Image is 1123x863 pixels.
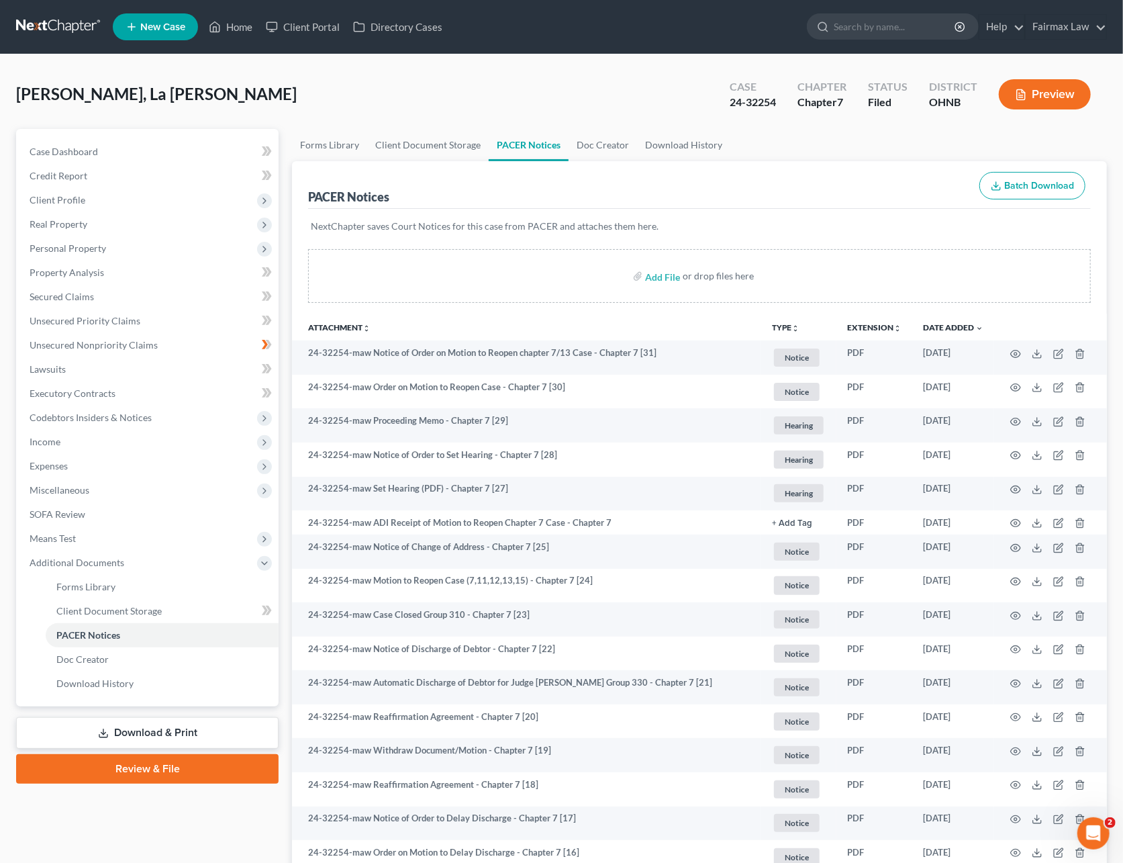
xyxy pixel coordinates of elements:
[772,744,826,766] a: Notice
[30,218,87,230] span: Real Property
[836,705,912,739] td: PDF
[929,79,977,95] div: District
[912,477,994,511] td: [DATE]
[797,95,846,110] div: Chapter
[56,678,134,689] span: Download History
[772,449,826,471] a: Hearing
[912,340,994,375] td: [DATE]
[30,194,85,206] span: Client Profile
[489,129,569,161] a: PACER Notices
[836,408,912,443] td: PDF
[772,541,826,563] a: Notice
[292,443,761,477] td: 24-32254-maw Notice of Order to Set Hearing - Chapter 7 [28]
[16,84,297,103] span: [PERSON_NAME], La [PERSON_NAME]
[30,557,124,568] span: Additional Documents
[569,129,637,161] a: Doc Creator
[346,15,449,39] a: Directory Cases
[774,645,820,663] span: Notice
[836,637,912,671] td: PDF
[774,349,820,367] span: Notice
[308,189,389,205] div: PACER Notices
[292,772,761,807] td: 24-32254-maw Reaffirmation Agreement - Chapter 7 [18]
[19,285,279,309] a: Secured Claims
[837,95,843,108] span: 7
[929,95,977,110] div: OHNB
[19,140,279,164] a: Case Dashboard
[868,95,908,110] div: Filed
[774,678,820,696] span: Notice
[912,443,994,477] td: [DATE]
[202,15,259,39] a: Home
[836,535,912,569] td: PDF
[836,443,912,477] td: PDF
[683,269,754,283] div: or drop files here
[772,516,826,529] a: + Add Tag
[774,383,820,401] span: Notice
[923,322,983,332] a: Date Added expand_more
[836,477,912,511] td: PDF
[912,535,994,569] td: [DATE]
[292,408,761,443] td: 24-32254-maw Proceeding Memo - Chapter 7 [29]
[16,754,279,784] a: Review & File
[19,502,279,527] a: SOFA Review
[30,267,104,278] span: Property Analysis
[30,460,68,471] span: Expenses
[56,605,162,617] span: Client Document Storage
[19,381,279,406] a: Executory Contracts
[836,772,912,807] td: PDF
[912,510,994,535] td: [DATE]
[999,79,1091,109] button: Preview
[1026,15,1106,39] a: Fairmax Law
[772,711,826,733] a: Notice
[30,291,94,302] span: Secured Claims
[834,14,957,39] input: Search by name...
[912,705,994,739] td: [DATE]
[836,807,912,841] td: PDF
[912,569,994,603] td: [DATE]
[979,172,1085,200] button: Batch Download
[912,375,994,409] td: [DATE]
[836,738,912,772] td: PDF
[19,309,279,333] a: Unsecured Priority Claims
[772,347,826,369] a: Notice
[19,357,279,381] a: Lawsuits
[292,705,761,739] td: 24-32254-maw Reaffirmation Agreement - Chapter 7 [20]
[56,629,120,641] span: PACER Notices
[836,375,912,409] td: PDF
[292,670,761,705] td: 24-32254-maw Automatic Discharge of Debtor for Judge [PERSON_NAME] Group 330 - Chapter 7 [21]
[30,508,85,520] span: SOFA Review
[772,414,826,437] a: Hearing
[30,533,76,544] span: Means Test
[30,436,60,447] span: Income
[30,170,87,181] span: Credit Report
[56,581,115,592] span: Forms Library
[772,482,826,504] a: Hearing
[1004,180,1074,191] span: Batch Download
[46,599,279,623] a: Client Document Storage
[774,451,824,469] span: Hearing
[140,22,185,32] span: New Case
[19,261,279,285] a: Property Analysis
[772,643,826,665] a: Notice
[868,79,908,95] div: Status
[30,146,98,157] span: Case Dashboard
[16,717,279,749] a: Download & Print
[979,15,1024,39] a: Help
[292,807,761,841] td: 24-32254-maw Notice of Order to Delay Discharge - Chapter 7 [17]
[774,543,820,561] span: Notice
[292,340,761,375] td: 24-32254-maw Notice of Order on Motion to Reopen chapter 7/13 Case - Chapter 7 [31]
[292,477,761,511] td: 24-32254-maw Set Hearing (PDF) - Chapter 7 [27]
[772,676,826,698] a: Notice
[772,778,826,801] a: Notice
[367,129,489,161] a: Client Document Storage
[56,653,109,665] span: Doc Creator
[30,484,89,496] span: Miscellaneous
[311,220,1088,233] p: NextChapter saves Court Notices for this case from PACER and attaches them here.
[292,129,367,161] a: Forms Library
[772,519,812,528] button: + Add Tag
[637,129,730,161] a: Download History
[772,608,826,631] a: Notice
[893,324,901,332] i: unfold_more
[772,381,826,403] a: Notice
[308,322,371,332] a: Attachmentunfold_more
